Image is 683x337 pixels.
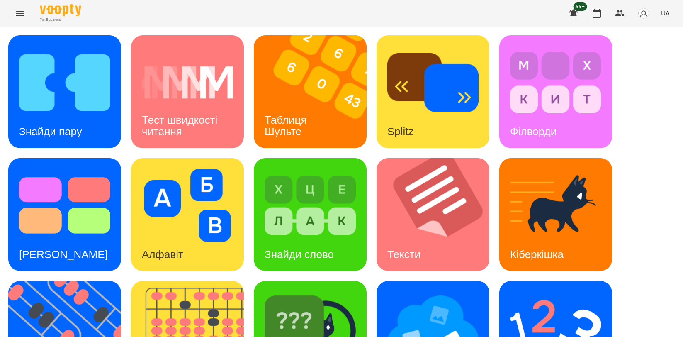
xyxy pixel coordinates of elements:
img: Кіберкішка [510,169,601,242]
img: Знайди слово [265,169,356,242]
h3: Таблиця Шульте [265,114,310,137]
img: Філворди [510,46,601,119]
a: Знайди паруЗнайди пару [8,35,121,148]
a: Тест швидкості читанняТест швидкості читання [131,35,244,148]
h3: Знайди слово [265,248,334,261]
img: Тест швидкості читання [142,46,233,119]
a: КіберкішкаКіберкішка [499,158,612,271]
span: 99+ [574,2,587,11]
h3: Тексти [387,248,420,261]
h3: Філворди [510,125,557,138]
h3: Знайди пару [19,125,82,138]
img: Таблиця Шульте [254,35,377,148]
img: Алфавіт [142,169,233,242]
span: For Business [40,17,81,22]
h3: Алфавіт [142,248,183,261]
a: ТекстиТексти [377,158,489,271]
button: Menu [10,3,30,23]
h3: [PERSON_NAME] [19,248,108,261]
img: Тексти [377,158,500,271]
a: АлфавітАлфавіт [131,158,244,271]
button: UA [658,5,673,21]
img: Тест Струпа [19,169,110,242]
img: Знайди пару [19,46,110,119]
a: Таблиця ШультеТаблиця Шульте [254,35,367,148]
img: Splitz [387,46,479,119]
h3: Splitz [387,125,414,138]
a: Тест Струпа[PERSON_NAME] [8,158,121,271]
a: ФілвордиФілворди [499,35,612,148]
a: Знайди словоЗнайди слово [254,158,367,271]
h3: Кіберкішка [510,248,564,261]
a: SplitzSplitz [377,35,489,148]
img: avatar_s.png [638,7,649,19]
h3: Тест швидкості читання [142,114,220,137]
span: UA [661,9,670,17]
img: Voopty Logo [40,4,81,16]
